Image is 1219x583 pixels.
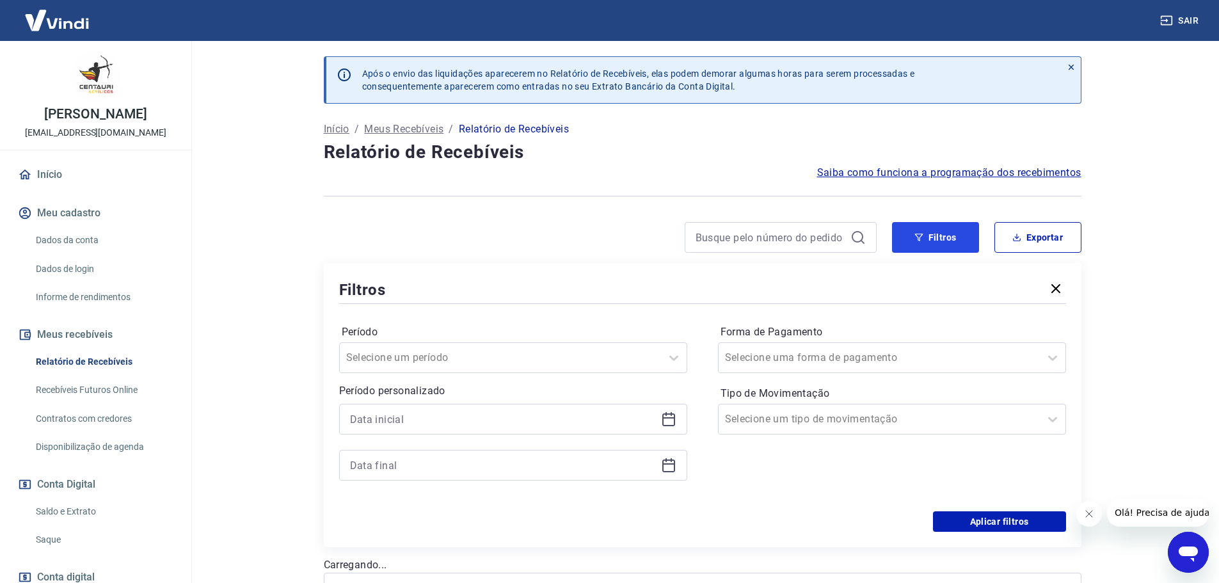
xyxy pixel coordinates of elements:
p: / [355,122,359,137]
h5: Filtros [339,280,386,300]
a: Início [15,161,176,189]
img: Vindi [15,1,99,40]
iframe: Fechar mensagem [1076,501,1102,527]
a: Disponibilização de agenda [31,434,176,460]
a: Início [324,122,349,137]
p: Período personalizado [339,383,687,399]
p: [EMAIL_ADDRESS][DOMAIN_NAME] [25,126,166,140]
a: Saldo e Extrato [31,499,176,525]
button: Meus recebíveis [15,321,176,349]
a: Relatório de Recebíveis [31,349,176,375]
button: Exportar [994,222,1081,253]
button: Meu cadastro [15,199,176,227]
button: Conta Digital [15,470,176,499]
p: Relatório de Recebíveis [459,122,569,137]
label: Período [342,324,685,340]
p: Após o envio das liquidações aparecerem no Relatório de Recebíveis, elas podem demorar algumas ho... [362,67,915,93]
img: dd6b44d6-53e7-4c2f-acc0-25087f8ca7ac.jpeg [70,51,122,102]
input: Data inicial [350,410,656,429]
a: Contratos com credores [31,406,176,432]
a: Dados da conta [31,227,176,253]
a: Informe de rendimentos [31,284,176,310]
a: Dados de login [31,256,176,282]
input: Busque pelo número do pedido [696,228,845,247]
p: / [449,122,453,137]
h4: Relatório de Recebíveis [324,140,1081,165]
a: Recebíveis Futuros Online [31,377,176,403]
iframe: Botão para abrir a janela de mensagens [1168,532,1209,573]
a: Saiba como funciona a programação dos recebimentos [817,165,1081,180]
p: Carregando... [324,557,1081,573]
a: Meus Recebíveis [364,122,443,137]
label: Forma de Pagamento [721,324,1064,340]
label: Tipo de Movimentação [721,386,1064,401]
a: Saque [31,527,176,553]
span: Olá! Precisa de ajuda? [8,9,108,19]
button: Sair [1158,9,1204,33]
input: Data final [350,456,656,475]
iframe: Mensagem da empresa [1107,499,1209,527]
button: Filtros [892,222,979,253]
button: Aplicar filtros [933,511,1066,532]
p: [PERSON_NAME] [44,108,147,121]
